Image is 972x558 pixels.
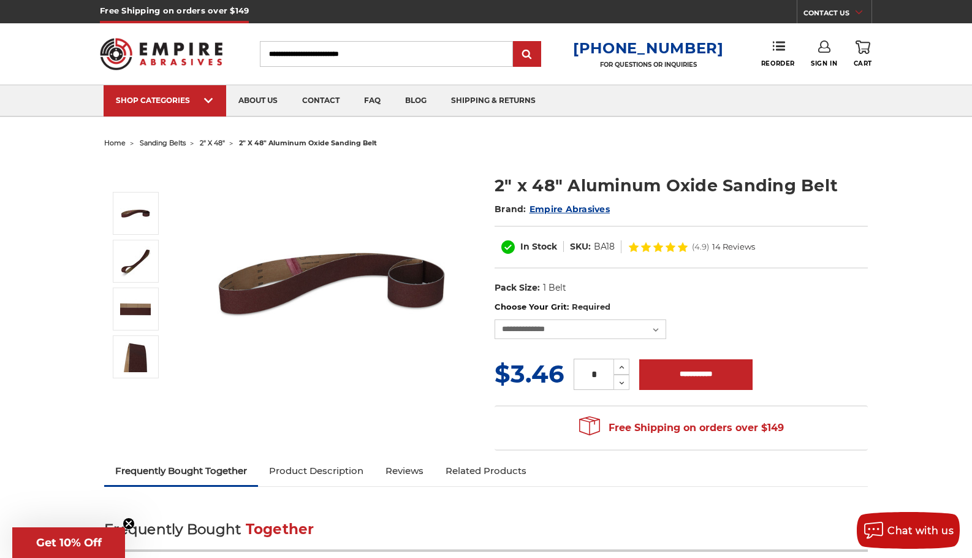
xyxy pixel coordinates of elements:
img: Empire Abrasives [100,30,222,78]
a: Empire Abrasives [530,204,610,215]
span: $3.46 [495,359,564,389]
a: faq [352,85,393,117]
a: [PHONE_NUMBER] [573,39,724,57]
a: Cart [854,40,872,67]
dt: SKU: [570,240,591,253]
img: 2" x 48" Sanding Belt - Aluminum Oxide [210,161,455,406]
span: Together [246,521,314,538]
button: Chat with us [857,512,960,549]
small: Required [572,302,610,311]
a: Product Description [258,457,374,484]
p: FOR QUESTIONS OR INQUIRIES [573,61,724,69]
img: 2" x 48" AOX Sanding Belt [120,294,151,324]
a: blog [393,85,439,117]
img: 2" x 48" Aluminum Oxide Sanding Belt [120,246,151,277]
a: Related Products [435,457,537,484]
a: Reviews [374,457,435,484]
input: Submit [515,42,539,67]
a: 2" x 48" [200,139,225,147]
span: 2" x 48" aluminum oxide sanding belt [239,139,377,147]
dd: 1 Belt [543,281,566,294]
a: Reorder [761,40,795,67]
span: Cart [854,59,872,67]
img: 2" x 48" - Aluminum Oxide Sanding Belt [120,342,151,372]
span: 14 Reviews [712,243,755,251]
div: SHOP CATEGORIES [116,96,214,105]
span: Brand: [495,204,526,215]
span: Sign In [811,59,837,67]
a: home [104,139,126,147]
span: Reorder [761,59,795,67]
a: sanding belts [140,139,186,147]
img: 2" x 48" Sanding Belt - Aluminum Oxide [120,198,151,229]
h1: 2" x 48" Aluminum Oxide Sanding Belt [495,174,868,197]
span: Chat with us [887,525,954,537]
div: Get 10% OffClose teaser [12,527,125,558]
span: In Stock [520,241,557,252]
span: Get 10% Off [36,536,102,549]
a: Frequently Bought Together [104,457,258,484]
span: Frequently Bought [104,521,241,538]
button: Close teaser [123,518,135,530]
span: (4.9) [692,243,709,251]
a: CONTACT US [803,6,871,23]
a: contact [290,85,352,117]
span: Free Shipping on orders over $149 [579,416,784,440]
a: shipping & returns [439,85,548,117]
dd: BA18 [594,240,615,253]
label: Choose Your Grit: [495,301,868,313]
dt: Pack Size: [495,281,540,294]
a: about us [226,85,290,117]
